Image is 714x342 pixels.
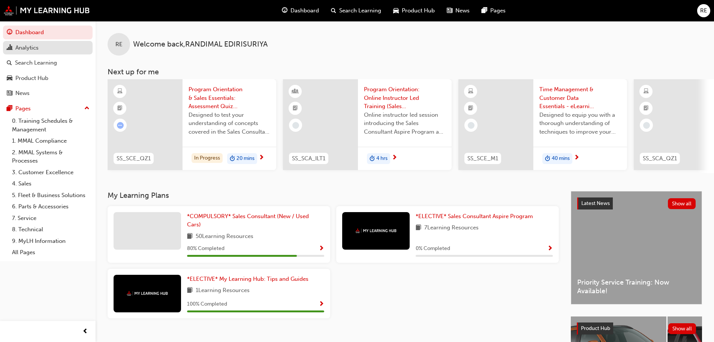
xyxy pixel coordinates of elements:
[331,6,336,15] span: search-icon
[539,85,621,111] span: Time Management & Customer Data Essentials - eLearning Module (Sales Consultant Essential Program)
[259,155,264,161] span: next-icon
[455,6,470,15] span: News
[15,59,57,67] div: Search Learning
[644,87,649,96] span: learningResourceType_ELEARNING-icon
[319,246,324,252] span: Show Progress
[3,24,93,102] button: DashboardAnalyticsSearch LearningProduct HubNews
[700,6,707,15] span: RE
[237,154,254,163] span: 20 mins
[577,197,696,209] a: Latest NewsShow all
[84,104,90,113] span: up-icon
[96,68,714,76] h3: Next up for me
[187,276,308,282] span: *ELECTIVE* My Learning Hub: Tips and Guides
[7,75,12,82] span: car-icon
[697,4,710,17] button: RE
[644,104,649,113] span: booktick-icon
[115,40,123,49] span: RE
[581,325,610,331] span: Product Hub
[9,247,93,258] a: All Pages
[187,286,193,295] span: book-icon
[539,111,621,136] span: Designed to equip you with a thorough understanding of techniques to improve your efficiency at w...
[668,323,696,334] button: Show all
[187,212,324,229] a: *COMPULSORY* Sales Consultant (New / Used Cars)
[364,85,446,111] span: Program Orientation: Online Instructor Led Training (Sales Consultant Aspire Program)
[230,154,235,164] span: duration-icon
[7,60,12,66] span: search-icon
[117,154,151,163] span: SS_SCE_QZ1
[376,154,388,163] span: 4 hrs
[196,232,253,241] span: 50 Learning Resources
[547,244,553,253] button: Show Progress
[187,232,193,241] span: book-icon
[577,278,696,295] span: Priority Service Training: Now Available!
[571,191,702,304] a: Latest NewsShow allPriority Service Training: Now Available!
[192,153,223,163] div: In Progress
[3,41,93,55] a: Analytics
[9,224,93,235] a: 8. Technical
[416,223,421,233] span: book-icon
[3,26,93,39] a: Dashboard
[577,322,696,334] a: Product HubShow all
[127,291,168,296] img: mmal
[9,167,93,178] a: 3. Customer Excellence
[9,190,93,201] a: 5. Fleet & Business Solutions
[552,154,570,163] span: 40 mins
[416,212,536,221] a: *ELECTIVE* Sales Consultant Aspire Program
[117,122,124,129] span: learningRecordVerb_ATTEMPT-icon
[9,135,93,147] a: 1. MMAL Compliance
[15,104,31,113] div: Pages
[189,85,270,111] span: Program Orientation & Sales Essentials: Assessment Quiz (Sales Consultant Essential Program)
[468,87,473,96] span: learningResourceType_ELEARNING-icon
[668,198,696,209] button: Show all
[441,3,476,18] a: news-iconNews
[581,200,610,206] span: Latest News
[392,155,397,161] span: next-icon
[319,300,324,309] button: Show Progress
[9,147,93,167] a: 2. MMAL Systems & Processes
[468,122,475,129] span: learningRecordVerb_NONE-icon
[447,6,452,15] span: news-icon
[9,178,93,190] a: 4. Sales
[117,104,123,113] span: booktick-icon
[7,105,12,112] span: pages-icon
[3,56,93,70] a: Search Learning
[9,115,93,135] a: 0. Training Schedules & Management
[196,286,250,295] span: 1 Learning Resources
[547,246,553,252] span: Show Progress
[283,79,452,170] a: SS_SCA_ILT1Program Orientation: Online Instructor Led Training (Sales Consultant Aspire Program)O...
[387,3,441,18] a: car-iconProduct Hub
[15,74,48,83] div: Product Hub
[4,6,90,15] img: mmal
[3,102,93,116] button: Pages
[467,154,498,163] span: SS_SCE_M1
[3,71,93,85] a: Product Hub
[643,154,677,163] span: SS_SCA_QZ1
[319,244,324,253] button: Show Progress
[15,89,30,98] div: News
[370,154,375,164] span: duration-icon
[402,6,435,15] span: Product Hub
[476,3,512,18] a: pages-iconPages
[282,6,287,15] span: guage-icon
[293,104,298,113] span: booktick-icon
[292,154,325,163] span: SS_SCA_ILT1
[82,327,88,336] span: prev-icon
[339,6,381,15] span: Search Learning
[574,155,579,161] span: next-icon
[133,40,268,49] span: Welcome back , RANDIMAL EDIRISURIYA
[490,6,506,15] span: Pages
[3,86,93,100] a: News
[545,154,550,164] span: duration-icon
[325,3,387,18] a: search-iconSearch Learning
[290,6,319,15] span: Dashboard
[187,275,311,283] a: *ELECTIVE* My Learning Hub: Tips and Guides
[7,29,12,36] span: guage-icon
[393,6,399,15] span: car-icon
[187,244,225,253] span: 80 % Completed
[355,228,397,233] img: mmal
[416,213,533,220] span: *ELECTIVE* Sales Consultant Aspire Program
[189,111,270,136] span: Designed to test your understanding of concepts covered in the Sales Consultant Essential Program...
[364,111,446,136] span: Online instructor led session introducing the Sales Consultant Aspire Program and outlining what ...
